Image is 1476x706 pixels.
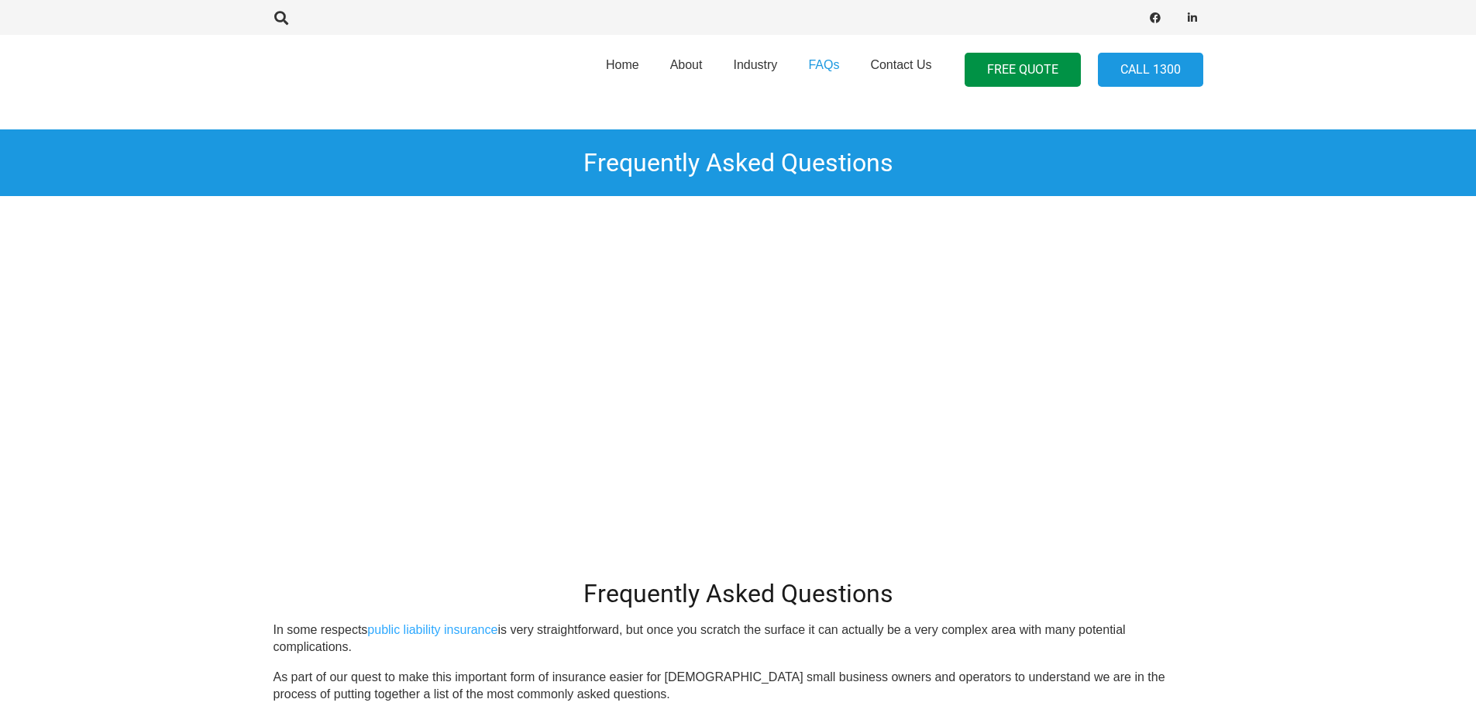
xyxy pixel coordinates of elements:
a: FAQs [793,30,855,109]
a: public liability insurance [367,623,497,636]
p: In some respects is very straightforward, but once you scratch the surface it can actually be a v... [274,622,1203,656]
a: Industry [717,30,793,109]
a: About [655,30,718,109]
a: Home [590,30,655,109]
span: Home [606,58,639,71]
p: As part of our quest to make this important form of insurance easier for [DEMOGRAPHIC_DATA] small... [274,669,1203,704]
a: Facebook [1144,7,1166,29]
a: pli_logotransparent [274,50,449,89]
a: Contact Us [855,30,947,109]
span: About [670,58,703,71]
img: Small Business Public Liability Insurance [77,196,1399,506]
a: Search [267,11,298,25]
span: FAQs [808,58,839,71]
span: Industry [733,58,777,71]
a: Call 1300 [1098,53,1203,88]
a: LinkedIn [1182,7,1203,29]
a: FREE QUOTE [965,53,1081,88]
span: Contact Us [870,58,931,71]
h2: Frequently Asked Questions [274,579,1203,608]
